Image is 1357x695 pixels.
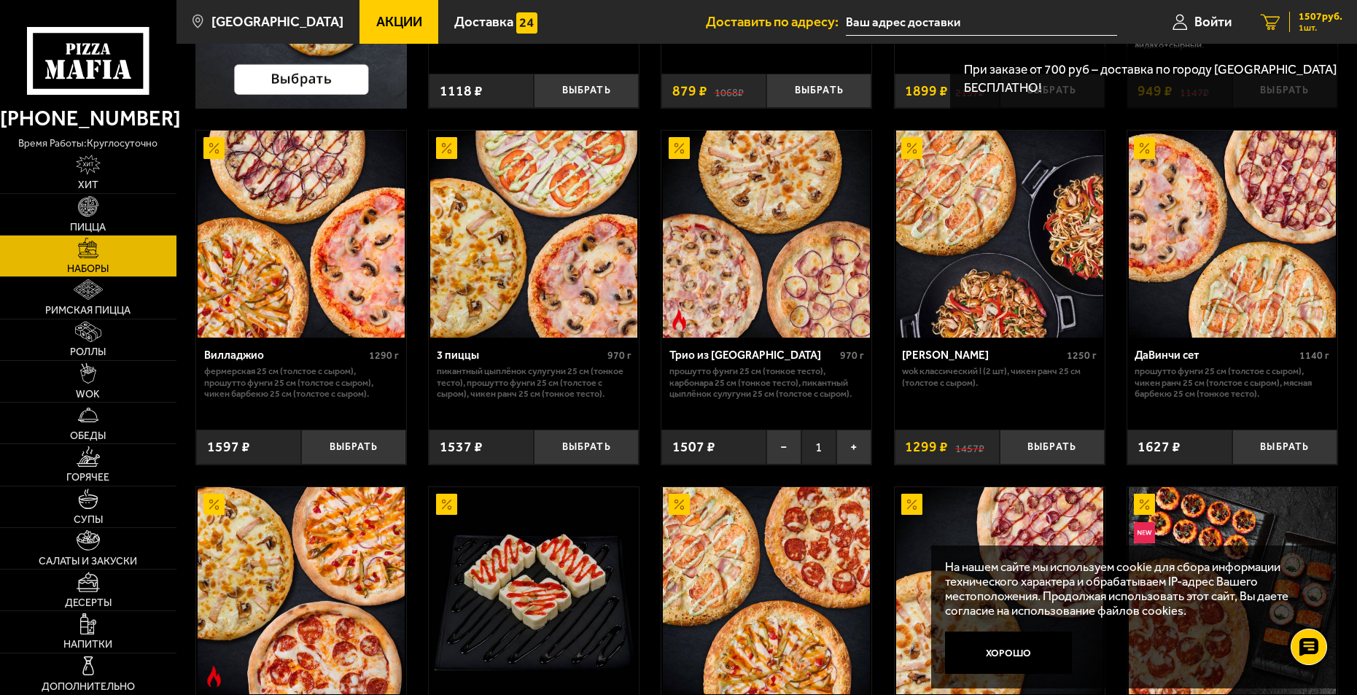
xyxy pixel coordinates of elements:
span: Акции [376,15,422,29]
img: Суперпара [896,487,1103,694]
span: 1299 ₽ [905,440,948,454]
img: ДаВинчи сет [1129,131,1336,338]
div: ДаВинчи сет [1135,349,1296,362]
span: Горячее [66,473,109,483]
span: Роллы [70,347,106,357]
span: 1627 ₽ [1138,440,1181,454]
img: Вилла Капри [896,131,1103,338]
span: Десерты [65,598,112,608]
div: Трио из [GEOGRAPHIC_DATA] [669,349,836,362]
span: [GEOGRAPHIC_DATA] [211,15,343,29]
div: Вилладжио [204,349,365,362]
span: Обеды [70,431,106,441]
span: Хит [78,180,98,190]
img: Акционный [203,137,225,158]
img: Акционный [901,137,922,158]
span: 1597 ₽ [207,440,250,454]
button: Выбрать [766,74,871,108]
span: 1250 г [1067,349,1097,362]
p: На нашем сайте мы используем cookie для сбора информации технического характера и обрабатываем IP... [945,559,1315,618]
p: Прошутто Фунги 25 см (толстое с сыром), Чикен Ранч 25 см (толстое с сыром), Мясная Барбекю 25 см ... [1135,365,1329,400]
span: Дополнительно [42,682,135,692]
a: АкционныйСупер Трио [661,487,871,694]
img: Акционный [436,137,457,158]
span: Супы [74,515,103,525]
a: АкционныйДаВинчи сет [1127,131,1337,338]
img: Супер Трио [663,487,870,694]
button: Хорошо [945,632,1072,674]
span: Римская пицца [45,306,131,316]
button: Выбрать [534,74,639,108]
p: Прошутто Фунги 25 см (тонкое тесто), Карбонара 25 см (тонкое тесто), Пикантный цыплёнок сулугуни ... [669,365,864,400]
span: 1118 ₽ [440,84,483,98]
div: 3 пиццы [437,349,604,362]
span: 1140 г [1299,349,1329,362]
span: Доставка [454,15,513,29]
a: АкционныйВилла Капри [895,131,1105,338]
button: + [836,430,871,464]
img: 15daf4d41897b9f0e9f617042186c801.svg [516,12,537,34]
span: 1507 ₽ [672,440,715,454]
img: Акционный [901,494,922,515]
span: 1 шт. [1299,23,1342,32]
span: 1507 руб. [1299,12,1342,22]
img: Новинка [1134,522,1155,543]
s: 1068 ₽ [715,84,744,98]
img: Акционный [1134,494,1155,515]
a: АкционныйОстрое блюдоТрио из Рио [661,131,871,338]
img: Острое блюдо [203,666,225,687]
a: АкционныйОстрое блюдоБеатриче [196,487,406,694]
img: Острое блюдо [669,309,690,330]
img: Трио из Рио [663,131,870,338]
span: 970 г [840,349,864,362]
button: Выбрать [301,430,406,464]
span: 879 ₽ [672,84,707,98]
input: Ваш адрес доставки [846,9,1117,36]
span: 1899 ₽ [905,84,948,98]
span: 1 [801,430,836,464]
div: [PERSON_NAME] [902,349,1063,362]
span: Доставить по адресу: [706,15,846,29]
img: Акционный [203,494,225,515]
s: 1457 ₽ [955,440,984,454]
button: Выбрать [1000,430,1105,464]
span: Салаты и закуски [39,556,137,567]
span: Напитки [63,640,112,650]
span: 1290 г [369,349,399,362]
span: 1537 ₽ [440,440,483,454]
img: 3 пиццы [430,131,637,338]
p: Wok классический L (2 шт), Чикен Ранч 25 см (толстое с сыром). [902,365,1097,388]
img: Акционный [1134,137,1155,158]
img: Акционный [436,494,457,515]
img: Вилладжио [198,131,405,338]
p: Пикантный цыплёнок сулугуни 25 см (тонкое тесто), Прошутто Фунги 25 см (толстое с сыром), Чикен Р... [437,365,631,400]
img: Акционный [669,137,690,158]
button: − [766,430,801,464]
p: При заказе от 700 руб – доставка по городу [GEOGRAPHIC_DATA] БЕСПЛАТНО! [964,61,1343,96]
img: Искушение [430,487,637,694]
img: Джекпот [1129,487,1336,694]
a: АкционныйВилладжио [196,131,406,338]
span: Войти [1194,15,1232,29]
span: WOK [76,389,100,400]
button: Выбрать [534,430,639,464]
span: Пицца [70,222,106,233]
span: Наборы [67,264,109,274]
img: Беатриче [198,487,405,694]
a: Акционный3 пиццы [429,131,639,338]
img: Акционный [669,494,690,515]
button: Выбрать [1232,430,1337,464]
p: Фермерская 25 см (толстое с сыром), Прошутто Фунги 25 см (толстое с сыром), Чикен Барбекю 25 см (... [204,365,399,400]
a: АкционныйСуперпара [895,487,1105,694]
span: 970 г [607,349,631,362]
a: АкционныйНовинкаДжекпот [1127,487,1337,694]
a: АкционныйИскушение [429,487,639,694]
